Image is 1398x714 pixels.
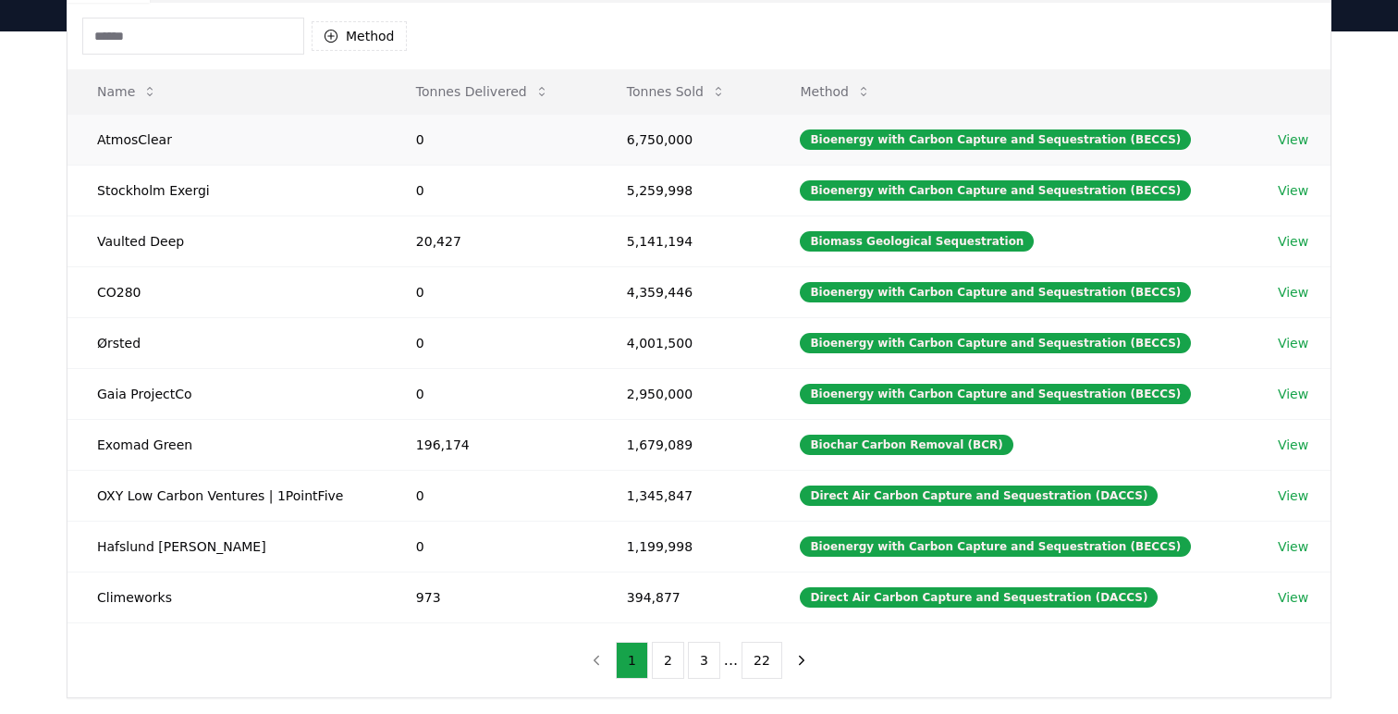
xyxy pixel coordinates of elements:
[67,215,386,266] td: Vaulted Deep
[67,521,386,572] td: Hafslund [PERSON_NAME]
[312,21,407,51] button: Method
[67,114,386,165] td: AtmosClear
[401,73,564,110] button: Tonnes Delivered
[386,266,597,317] td: 0
[1278,537,1308,556] a: View
[386,419,597,470] td: 196,174
[67,572,386,622] td: Climeworks
[612,73,741,110] button: Tonnes Sold
[597,114,771,165] td: 6,750,000
[786,642,817,679] button: next page
[652,642,684,679] button: 2
[800,231,1034,252] div: Biomass Geological Sequestration
[597,165,771,215] td: 5,259,998
[386,368,597,419] td: 0
[597,368,771,419] td: 2,950,000
[1278,486,1308,505] a: View
[800,384,1191,404] div: Bioenergy with Carbon Capture and Sequestration (BECCS)
[688,642,720,679] button: 3
[67,165,386,215] td: Stockholm Exergi
[800,587,1158,608] div: Direct Air Carbon Capture and Sequestration (DACCS)
[1278,232,1308,251] a: View
[800,129,1191,150] div: Bioenergy with Carbon Capture and Sequestration (BECCS)
[597,572,771,622] td: 394,877
[742,642,782,679] button: 22
[616,642,648,679] button: 1
[1278,334,1308,352] a: View
[597,215,771,266] td: 5,141,194
[597,266,771,317] td: 4,359,446
[800,282,1191,302] div: Bioenergy with Carbon Capture and Sequestration (BECCS)
[1278,588,1308,607] a: View
[386,317,597,368] td: 0
[800,536,1191,557] div: Bioenergy with Carbon Capture and Sequestration (BECCS)
[1278,385,1308,403] a: View
[1278,283,1308,302] a: View
[67,470,386,521] td: OXY Low Carbon Ventures | 1PointFive
[597,419,771,470] td: 1,679,089
[597,521,771,572] td: 1,199,998
[800,333,1191,353] div: Bioenergy with Carbon Capture and Sequestration (BECCS)
[800,180,1191,201] div: Bioenergy with Carbon Capture and Sequestration (BECCS)
[386,521,597,572] td: 0
[800,486,1158,506] div: Direct Air Carbon Capture and Sequestration (DACCS)
[597,470,771,521] td: 1,345,847
[386,470,597,521] td: 0
[800,435,1012,455] div: Biochar Carbon Removal (BCR)
[724,649,738,671] li: ...
[67,368,386,419] td: Gaia ProjectCo
[67,419,386,470] td: Exomad Green
[386,572,597,622] td: 973
[67,317,386,368] td: Ørsted
[785,73,886,110] button: Method
[1278,130,1308,149] a: View
[597,317,771,368] td: 4,001,500
[67,266,386,317] td: CO280
[386,114,597,165] td: 0
[386,215,597,266] td: 20,427
[1278,181,1308,200] a: View
[386,165,597,215] td: 0
[1278,436,1308,454] a: View
[82,73,172,110] button: Name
